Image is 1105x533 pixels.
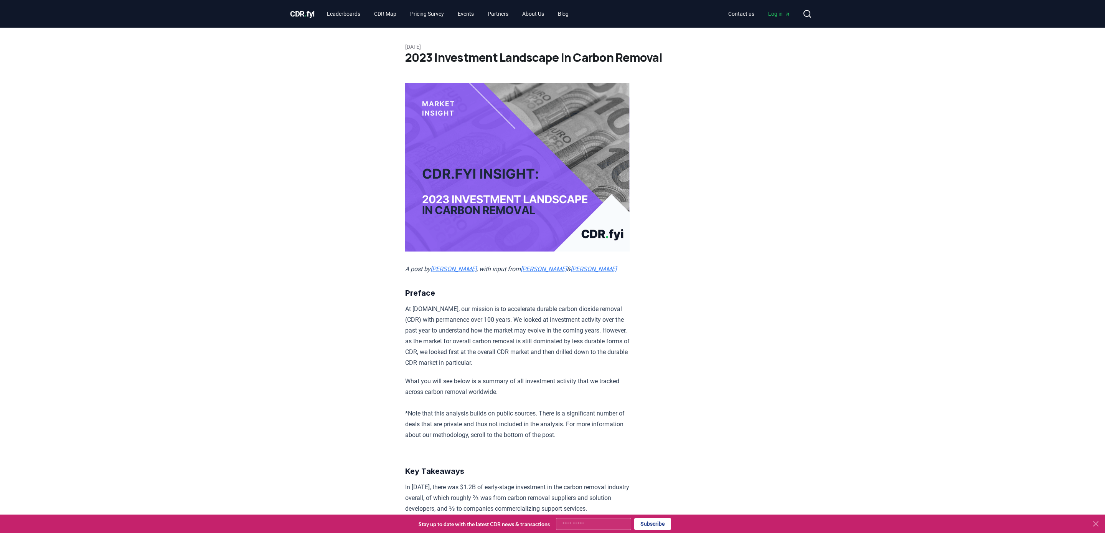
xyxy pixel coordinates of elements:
a: CDR.fyi [290,8,315,19]
nav: Main [722,7,797,21]
p: In [DATE], there was $1.2B of early-stage investment in the carbon removal industry overall, of w... [405,482,630,514]
p: What you will see below is a summary of all investment activity that we tracked across carbon rem... [405,376,630,440]
a: Log in [762,7,797,21]
a: Blog [552,7,575,21]
span: . [305,9,307,18]
nav: Main [321,7,575,21]
a: CDR Map [368,7,402,21]
strong: Preface [405,288,435,298]
a: [PERSON_NAME] [521,265,567,273]
img: blog post image [405,83,630,252]
a: About Us [516,7,550,21]
a: Leaderboards [321,7,366,21]
a: Contact us [722,7,760,21]
strong: Key Takeaways [405,467,464,476]
p: [DATE] [405,43,700,51]
a: Events [452,7,480,21]
a: [PERSON_NAME] [430,265,477,273]
span: CDR fyi [290,9,315,18]
em: A post by , with input from & [405,265,617,273]
span: Log in [768,10,790,18]
p: At [DOMAIN_NAME], our mission is to accelerate durable carbon dioxide removal (CDR) with permanen... [405,304,630,368]
a: Pricing Survey [404,7,450,21]
a: Partners [482,7,515,21]
h1: 2023 Investment Landscape in Carbon Removal [405,51,700,65]
a: [PERSON_NAME] [571,265,617,273]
